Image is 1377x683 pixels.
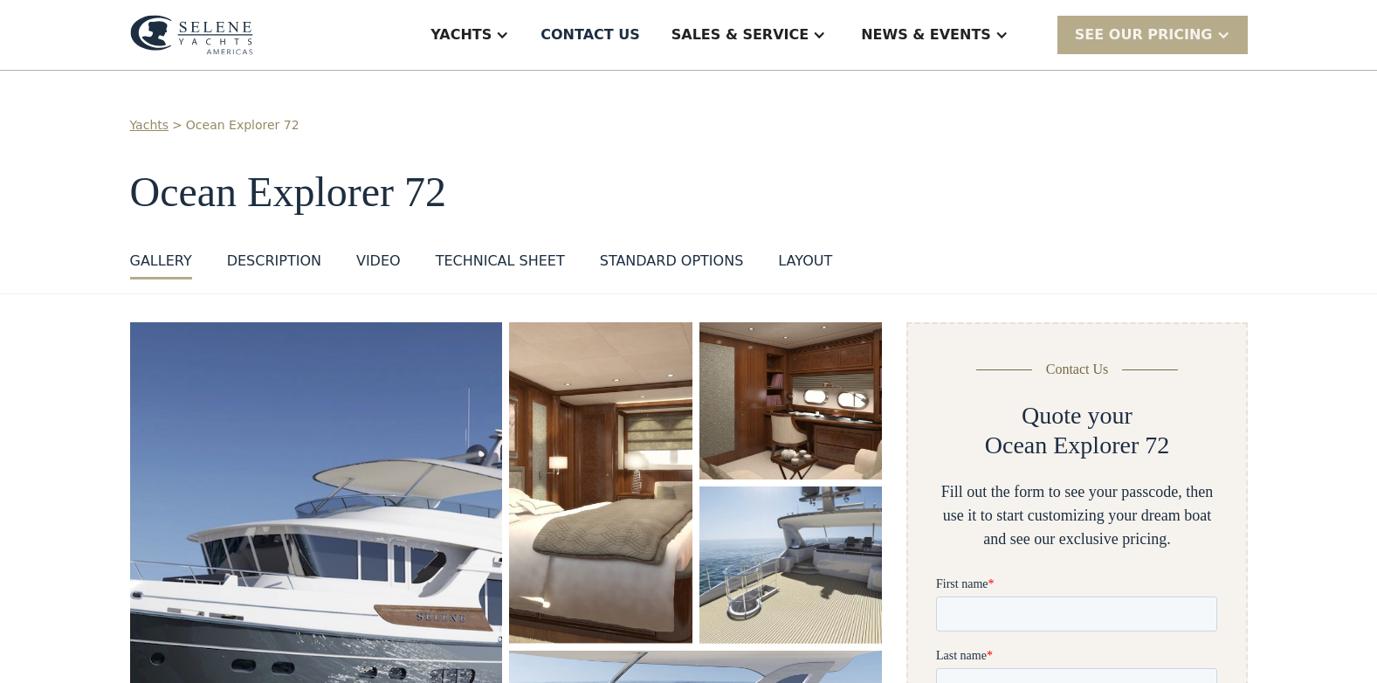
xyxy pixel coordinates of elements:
[1057,16,1248,53] div: SEE Our Pricing
[130,169,1248,216] h1: Ocean Explorer 72
[540,24,640,45] div: Contact US
[172,116,182,135] div: >
[699,322,883,479] a: open lightbox
[1046,359,1109,380] div: Contact Us
[130,251,192,279] a: GALLERY
[861,24,991,45] div: News & EVENTS
[985,431,1169,460] h2: Ocean Explorer 72
[436,251,565,279] a: Technical sheet
[600,251,744,272] div: standard options
[227,251,321,272] div: DESCRIPTION
[600,251,744,279] a: standard options
[778,251,832,279] a: layout
[509,322,692,644] a: open lightbox
[671,24,809,45] div: Sales & Service
[1075,24,1213,45] div: SEE Our Pricing
[1022,401,1133,431] h2: Quote your
[130,15,253,55] img: logo
[936,480,1217,551] div: Fill out the form to see your passcode, then use it to start customizing your dream boat and see ...
[2,596,279,642] span: Tick the box below to receive occasional updates, exclusive offers, and VIP access via text message.
[436,251,565,272] div: Technical sheet
[130,116,169,135] a: Yachts
[356,251,401,272] div: VIDEO
[130,251,192,272] div: GALLERY
[227,251,321,279] a: DESCRIPTION
[430,24,492,45] div: Yachts
[699,486,883,644] a: open lightbox
[186,116,299,135] a: Ocean Explorer 72
[778,251,832,272] div: layout
[356,251,401,279] a: VIDEO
